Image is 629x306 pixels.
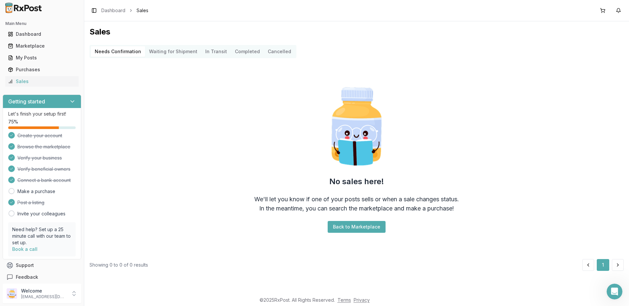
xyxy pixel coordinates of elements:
div: Sales [8,78,76,85]
a: Marketplace [5,40,79,52]
img: User avatar [7,288,17,299]
button: Feedback [3,271,81,283]
a: My Posts [5,52,79,64]
button: Needs Confirmation [91,46,145,57]
div: Marketplace [8,43,76,49]
button: Cancelled [264,46,295,57]
button: Marketplace [3,41,81,51]
div: In the meantime, you can search the marketplace and make a purchase! [259,204,454,213]
div: We'll let you know if one of your posts sells or when a sale changes status. [254,195,459,204]
p: Let's finish your setup first! [8,111,76,117]
a: Make a purchase [17,188,55,195]
div: My Posts [8,55,76,61]
a: Book a call [12,246,38,252]
div: Showing 0 to 0 of 0 results [89,262,148,268]
button: Sales [3,76,81,87]
p: Welcome [21,288,67,294]
span: Connect a bank account [17,177,71,184]
nav: breadcrumb [101,7,148,14]
span: Post a listing [17,199,44,206]
button: Back to Marketplace [328,221,386,233]
span: Verify beneficial owners [17,166,70,172]
button: Waiting for Shipment [145,46,201,57]
button: My Posts [3,53,81,63]
div: Purchases [8,66,76,73]
a: Invite your colleagues [17,210,65,217]
p: [EMAIL_ADDRESS][DOMAIN_NAME] [21,294,67,299]
a: Dashboard [5,28,79,40]
button: Purchases [3,64,81,75]
a: Sales [5,76,79,87]
span: 75 % [8,119,18,125]
h1: Sales [89,27,624,37]
button: 1 [597,259,609,271]
p: Need help? Set up a 25 minute call with our team to set up. [12,226,72,246]
a: Dashboard [101,7,125,14]
span: Create your account [17,132,62,139]
span: Verify your business [17,155,62,161]
span: Feedback [16,274,38,280]
button: Support [3,259,81,271]
h2: No sales here! [329,176,384,187]
img: RxPost Logo [3,3,45,13]
div: Dashboard [8,31,76,37]
button: In Transit [201,46,231,57]
button: Dashboard [3,29,81,39]
a: Terms [338,297,351,303]
iframe: Intercom live chat [607,284,622,299]
h2: Main Menu [5,21,79,26]
h3: Getting started [8,98,45,105]
span: Browse the marketplace [17,143,70,150]
button: Completed [231,46,264,57]
a: Purchases [5,64,79,76]
img: Smart Pill Bottle [314,84,399,168]
span: Sales [137,7,148,14]
a: Privacy [354,297,370,303]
